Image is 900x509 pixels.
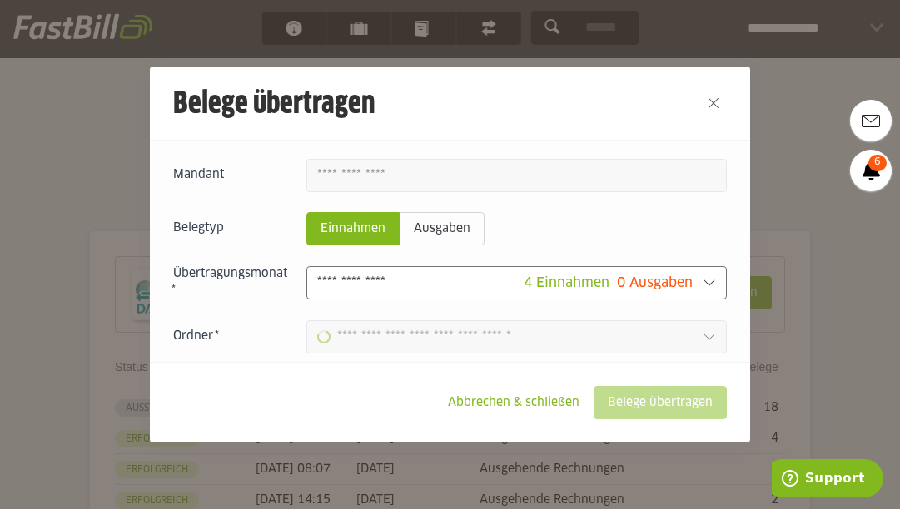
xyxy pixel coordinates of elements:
span: 4 Einnahmen [524,276,609,289]
sl-radio-button: Einnahmen [306,212,400,245]
sl-button: Abbrechen & schließen [434,386,594,419]
iframe: Öffnet ein Widget, in dem Sie weitere Informationen finden [772,459,883,501]
sl-button: Belege übertragen [594,386,727,419]
sl-radio-button: Ausgaben [400,212,485,245]
a: 6 [850,150,892,191]
span: 0 Ausgaben [617,276,693,289]
span: 6 [868,155,887,171]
